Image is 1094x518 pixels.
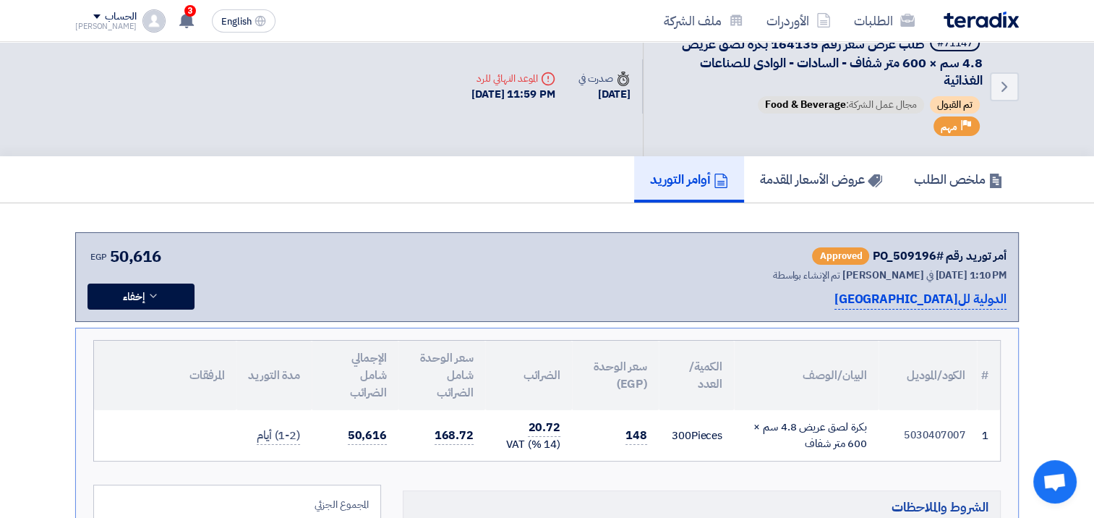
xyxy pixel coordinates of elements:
[106,497,369,512] div: المجموع الجزئي
[773,268,840,283] span: تم الإنشاء بواسطة
[348,427,387,445] span: 50,616
[659,410,734,462] td: Pieces
[758,96,924,114] span: مجال عمل الشركة:
[110,245,161,268] span: 50,616
[221,17,252,27] span: English
[930,96,980,114] span: تم القبول
[914,171,1003,187] h5: ملخص الطلب
[94,341,236,410] th: المرفقات
[578,86,631,103] div: [DATE]
[312,341,398,410] th: الإجمالي شامل الضرائب
[834,290,1007,310] p: الدولية لل[GEOGRAPHIC_DATA]
[937,38,973,48] div: #71147
[977,410,1000,462] td: 1
[765,97,846,112] span: Food & Beverage
[471,71,555,86] div: الموعد النهائي للرد
[572,341,659,410] th: سعر الوحدة (EGP)
[652,4,755,38] a: ملف الشركة
[659,341,734,410] th: الكمية/العدد
[872,247,1007,265] div: أمر توريد رقم #PO_509196
[257,427,300,445] span: (1-2) أيام
[398,341,485,410] th: سعر الوحدة شامل الضرائب
[745,419,867,451] div: بكرة لصق عريض 4.8 سم × 600 متر شفاف
[682,34,983,90] span: طلب عرض سعر رقم 164135 بكرة لصق عريض 4.8 سم × 600 متر شفاف - السادات - الوادى للصناعات الغذائية
[661,34,983,89] h5: طلب عرض سعر رقم 164135 بكرة لصق عريض 4.8 سم × 600 متر شفاف - السادات - الوادى للصناعات الغذائية
[744,156,898,203] a: عروض الأسعار المقدمة
[650,171,728,187] h5: أوامر التوريد
[941,120,957,134] span: مهم
[935,268,1007,283] span: [DATE] 1:10 PM
[212,9,275,33] button: English
[760,171,882,187] h5: عروض الأسعار المقدمة
[90,250,107,263] span: EGP
[435,427,474,445] span: 168.72
[528,419,560,437] span: 20.72
[625,427,647,445] span: 148
[977,341,1000,410] th: #
[471,86,555,103] div: [DATE] 11:59 PM
[105,11,136,23] div: الحساب
[842,268,924,283] span: [PERSON_NAME]
[578,71,631,86] div: صدرت في
[842,4,926,38] a: الطلبات
[1033,460,1077,504] a: Open chat
[734,341,879,410] th: البيان/الوصف
[87,284,195,310] button: إخفاء
[236,341,312,410] th: مدة التوريد
[944,12,1019,28] img: Teradix logo
[184,5,196,17] span: 3
[142,9,166,33] img: profile_test.png
[634,156,744,203] a: أوامر التوريد
[755,4,842,38] a: الأوردرات
[879,410,977,462] td: 5030407007
[672,428,691,443] span: 300
[75,22,137,30] div: [PERSON_NAME]
[485,341,572,410] th: الضرائب
[812,247,869,265] span: Approved
[497,436,560,453] div: (14 %) VAT
[926,268,933,283] span: في
[879,341,977,410] th: الكود/الموديل
[898,156,1019,203] a: ملخص الطلب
